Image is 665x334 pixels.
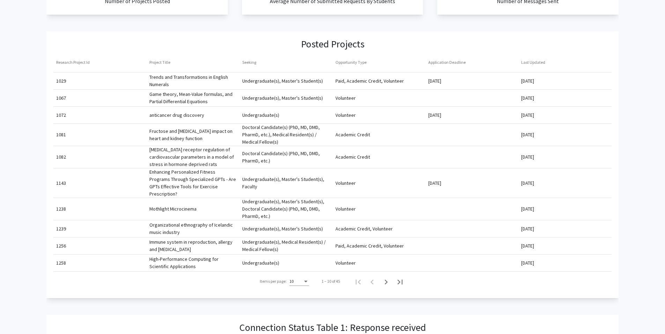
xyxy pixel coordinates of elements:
mat-cell: [DATE] [518,220,611,237]
span: 10 [289,279,294,284]
mat-cell: [MEDICAL_DATA] receptor regulation of cardiovascular parameters in a model of stress in hormone d... [147,146,239,168]
mat-cell: 1143 [53,175,146,191]
mat-header-cell: Application Deadline [426,53,518,72]
mat-cell: [DATE] [518,90,611,106]
mat-cell: Academic Credit [333,127,426,143]
button: Last page [393,274,407,288]
mat-cell: Game theory, Mean-Value formulas, and Partial Differential Equations [147,90,239,106]
mat-header-cell: Seeking [239,53,332,72]
div: Items per page: [260,278,287,284]
mat-header-cell: Opportunity Type [333,53,426,72]
mat-cell: Undergraduate(s) [239,107,332,123]
mat-cell: anticancer drug discovery [147,107,239,123]
mat-cell: 1072 [53,107,146,123]
button: Next page [379,274,393,288]
mat-cell: Volunteer [333,175,426,191]
mat-cell: [DATE] [426,73,518,89]
mat-header-cell: Research Project Id [53,53,146,72]
mat-cell: [DATE] [518,237,611,254]
mat-cell: Undergraduate(s), Master's Student(s), Faculty [239,175,332,191]
button: Previous page [365,274,379,288]
mat-cell: Trends and Transformations in English Numerals [147,73,239,89]
mat-cell: Doctoral Candidate(s) (PhD, MD, DMD, PharmD, etc.) [239,149,332,166]
mat-cell: [DATE] [518,127,611,143]
mat-cell: Volunteer [333,255,426,271]
iframe: Chat [5,303,30,329]
mat-cell: 1258 [53,255,146,271]
mat-cell: Enhancing Personalized Fitness Programs Through Specialized GPTs - Are GPTs Effective Tools for E... [147,168,239,198]
mat-cell: Volunteer [333,107,426,123]
mat-cell: 1238 [53,201,146,218]
mat-cell: Doctoral Candidate(s) (PhD, MD, DMD, PharmD, etc.), Medical Resident(s) / Medical Fellow(s) [239,124,332,146]
mat-cell: Volunteer [333,90,426,106]
mat-cell: 1029 [53,73,146,89]
mat-cell: High-Performance Computing for Scientific Applications [147,255,239,271]
mat-cell: 1067 [53,90,146,106]
h3: Posted Projects [301,38,364,50]
mat-cell: Paid, Academic Credit, Volunteer [333,73,426,89]
mat-cell: [DATE] [518,107,611,123]
mat-cell: Undergraduate(s), Master's Student(s) [239,90,332,106]
mat-header-cell: Last Updated [518,53,611,72]
mat-cell: 1239 [53,220,146,237]
mat-cell: Fructose and [MEDICAL_DATA] impact on heart and kidney function [147,127,239,143]
mat-cell: [DATE] [426,175,518,191]
mat-cell: 1256 [53,237,146,254]
mat-cell: [DATE] [518,73,611,89]
mat-cell: Academic Credit [333,149,426,166]
mat-cell: Paid, Academic Credit, Volunteer [333,237,426,254]
mat-cell: [DATE] [518,255,611,271]
mat-cell: Mothlight Microcinema [147,201,239,218]
mat-cell: Academic Credit, Volunteer [333,220,426,237]
div: 1 – 10 of 45 [322,278,340,284]
mat-cell: Undergraduate(s), Master's Student(s), Doctoral Candidate(s) (PhD, MD, DMD, PharmD, etc.) [239,198,332,220]
mat-cell: 1081 [53,127,146,143]
mat-cell: [DATE] [518,175,611,191]
mat-cell: Immune system in reproduction, allergy and [MEDICAL_DATA] [147,237,239,254]
mat-cell: Undergraduate(s), Medical Resident(s) / Medical Fellow(s) [239,237,332,254]
mat-select: Items per page: [289,279,309,284]
mat-cell: Undergraduate(s) [239,255,332,271]
h3: Connection Status Table 1: Response received [239,322,426,334]
mat-cell: [DATE] [518,201,611,218]
mat-cell: [DATE] [426,107,518,123]
mat-cell: 1082 [53,149,146,166]
mat-cell: Volunteer [333,201,426,218]
mat-cell: [DATE] [518,149,611,166]
mat-cell: Undergraduate(s), Master's Student(s) [239,220,332,237]
mat-header-cell: Project Title [147,53,239,72]
button: First page [351,274,365,288]
mat-cell: Organizational ethnography of Icelandic music industry [147,220,239,237]
mat-cell: Undergraduate(s), Master's Student(s) [239,73,332,89]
